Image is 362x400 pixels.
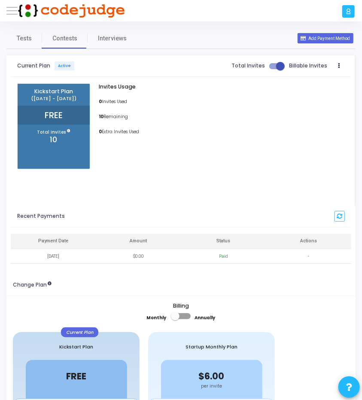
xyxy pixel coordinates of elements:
[13,282,52,288] h3: Change Plan
[199,370,225,382] span: $6.00
[22,96,85,101] span: ([DATE] - [DATE])
[298,33,353,43] button: Add Payment Method
[161,383,262,389] div: per invite
[99,113,103,120] b: 10
[52,34,77,43] span: Contests
[22,88,85,95] span: Kickstart Plan
[133,253,144,260] div: $0.00
[195,315,216,321] b: Annually
[308,253,309,260] span: -
[18,110,90,120] h2: FREE
[334,61,344,71] button: Actions
[99,128,344,135] p: Extra Invites Used
[96,234,181,249] th: Amount
[99,98,344,105] p: Invites Used
[55,61,74,70] span: Active
[99,83,136,90] h5: Invites Usage
[266,234,351,249] th: Actions
[47,253,59,260] div: [DATE]
[66,370,86,382] span: FREE
[289,63,327,69] span: Billable Invites
[181,234,266,249] th: Status
[18,2,125,19] img: logo
[99,98,102,105] b: 0
[148,332,275,360] div: Startup Monthly Plan
[18,129,90,135] p: Total Invites
[18,135,90,144] h3: 10
[98,34,127,43] span: Interviews
[99,128,102,135] b: 0
[17,213,65,219] h3: Recent Payments
[13,302,349,309] h5: Billing
[11,234,96,249] th: Payment Date
[219,253,228,260] div: Paid
[61,327,98,337] div: Current Plan
[231,63,265,69] span: Total Invites
[17,61,74,70] span: Current Plan
[147,315,167,321] b: Monthly
[17,34,32,43] span: Tests
[13,332,140,360] div: Kickstart Plan
[99,113,344,120] p: Remaining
